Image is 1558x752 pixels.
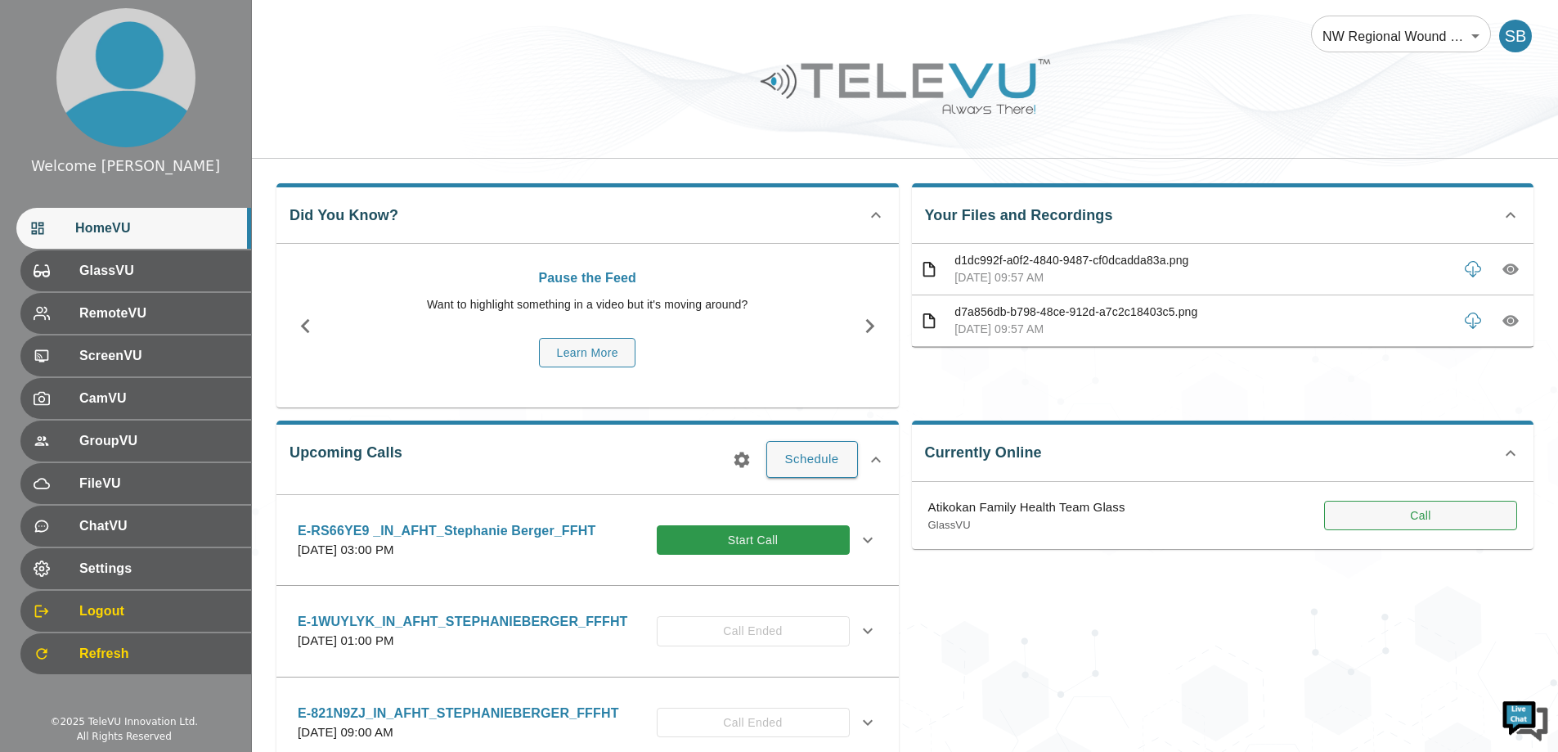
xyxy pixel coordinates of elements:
div: GroupVU [20,421,251,462]
p: [DATE] 03:00 PM [298,541,595,560]
div: ChatVU [20,506,251,547]
span: HomeVU [75,218,238,238]
p: GlassVU [928,517,1125,534]
div: SB [1499,20,1532,52]
div: E-RS66YE9 _IN_AFHT_Stephanie Berger_FFHT[DATE] 03:00 PMStart Call [285,511,891,570]
div: NW Regional Wound Care [1311,13,1491,59]
span: Refresh [79,644,238,664]
div: CamVU [20,378,251,419]
img: Logo [758,52,1053,120]
div: All Rights Reserved [77,729,172,744]
p: [DATE] 01:00 PM [298,632,628,651]
p: [DATE] 09:57 AM [954,269,1450,286]
p: Pause the Feed [343,268,833,288]
div: E-821N9ZJ_IN_AFHT_STEPHANIEBERGER_FFFHT[DATE] 09:00 AMCall Ended [285,694,891,752]
span: ChatVU [79,516,238,536]
span: GlassVU [79,261,238,281]
div: HomeVU [16,208,251,249]
span: RemoteVU [79,304,238,323]
div: Chat with us now [85,86,275,107]
div: FileVU [20,463,251,504]
button: Schedule [766,441,858,477]
span: We're online! [95,206,226,371]
div: Logout [20,591,251,632]
span: Settings [79,559,238,579]
button: Learn More [539,338,635,368]
div: Refresh [20,633,251,674]
div: RemoteVU [20,293,251,334]
span: CamVU [79,389,238,408]
p: [DATE] 09:57 AM [954,321,1450,338]
div: E-1WUYLYK_IN_AFHT_STEPHANIEBERGER_FFFHT[DATE] 01:00 PMCall Ended [285,602,891,660]
div: GlassVU [20,250,251,291]
span: GroupVU [79,431,238,451]
img: d_736959983_company_1615157101543_736959983 [28,76,69,117]
div: Minimize live chat window [268,8,308,47]
span: Logout [79,601,238,621]
p: d1dc992f-a0f2-4840-9487-cf0dcadda83a.png [954,252,1450,269]
div: ScreenVU [20,335,251,376]
textarea: Type your message and hit 'Enter' [8,447,312,504]
span: FileVU [79,474,238,493]
div: Settings [20,548,251,589]
p: Atikokan Family Health Team Glass [928,498,1125,517]
p: Want to highlight something in a video but it's moving around? [343,296,833,313]
img: profile.png [56,8,195,147]
button: Start Call [657,525,850,556]
p: E-1WUYLYK_IN_AFHT_STEPHANIEBERGER_FFFHT [298,612,628,632]
img: Chat Widget [1501,695,1550,744]
div: Welcome [PERSON_NAME] [31,155,220,177]
span: ScreenVU [79,346,238,366]
button: Call [1324,501,1517,531]
p: E-821N9ZJ_IN_AFHT_STEPHANIEBERGER_FFFHT [298,704,619,723]
p: E-RS66YE9 _IN_AFHT_Stephanie Berger_FFHT [298,521,595,541]
p: d7a856db-b798-48ce-912d-a7c2c18403c5.png [954,304,1450,321]
p: [DATE] 09:00 AM [298,723,619,742]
